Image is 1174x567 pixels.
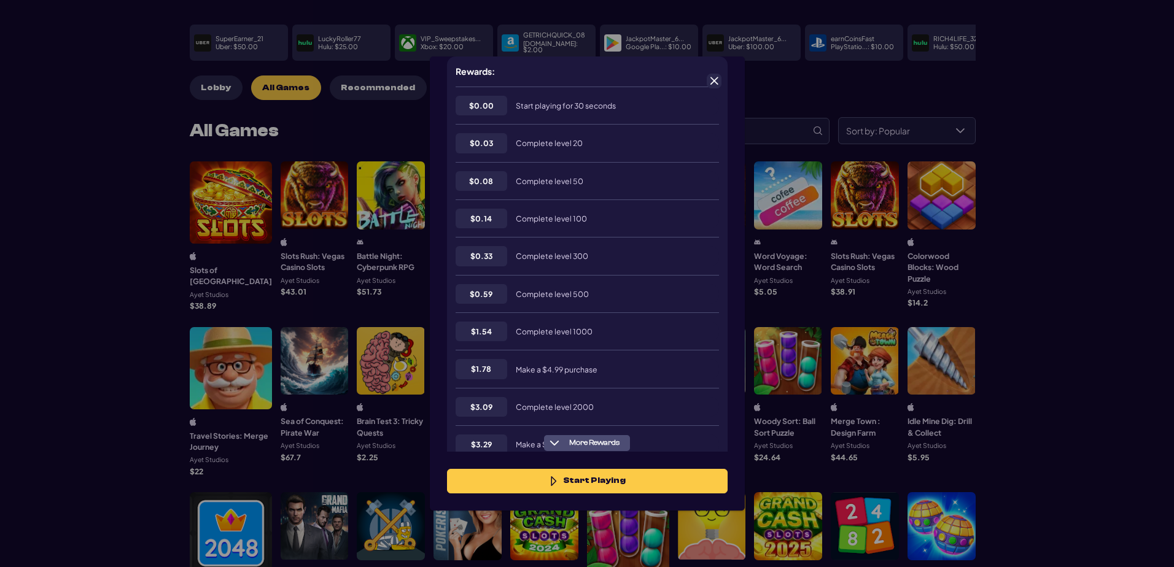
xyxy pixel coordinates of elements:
span: $ 0.08 [469,175,493,187]
span: $ 3.09 [470,401,492,412]
span: $ 0.00 [469,100,494,111]
span: Complete level 1000 [516,326,593,336]
span: Complete level 300 [516,251,588,261]
span: Start playing for 30 seconds [516,101,616,110]
span: More Rewards [564,438,624,447]
span: $ 3.29 [471,439,492,450]
span: $ 1.54 [471,326,492,337]
span: $ 0.33 [470,250,492,261]
span: Complete level 50 [516,176,583,186]
span: Make a $4.99 purchase [516,364,597,374]
span: $ 0.03 [470,137,493,148]
span: $ 1.78 [471,363,491,374]
button: More Rewards [544,435,630,451]
h5: Rewards: [456,65,495,78]
span: Complete level 100 [516,214,587,223]
span: Complete level 20 [516,138,583,148]
button: Start Playing [447,469,728,493]
span: Complete level 500 [516,289,589,299]
span: Make a $9.99 purchase [516,439,597,449]
span: Complete level 2000 [516,402,594,412]
span: $ 0.59 [470,288,492,299]
span: $ 0.14 [470,213,492,224]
